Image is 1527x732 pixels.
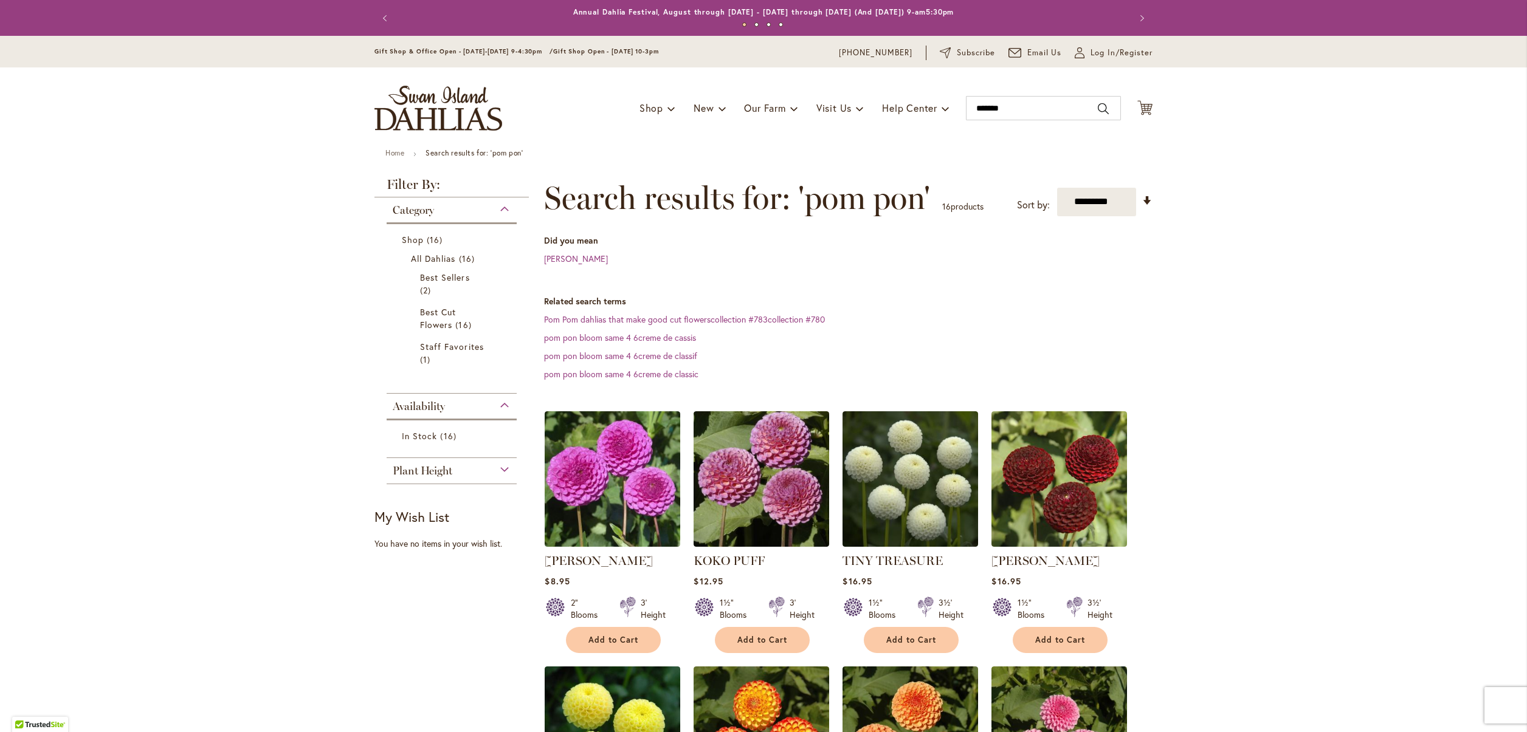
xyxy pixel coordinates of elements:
button: Add to Cart [566,627,661,653]
button: Add to Cart [864,627,959,653]
a: All Dahlias [411,252,495,265]
span: Best Cut Flowers [420,306,456,330]
a: [PERSON_NAME] [991,553,1100,568]
a: Log In/Register [1075,47,1153,59]
a: [PERSON_NAME] [545,553,653,568]
button: Add to Cart [715,627,810,653]
a: CROSSFIELD EBONY [991,538,1127,549]
span: Our Farm [744,101,785,114]
div: 3½' Height [1088,597,1112,621]
a: Staff Favorites [420,340,486,366]
span: $16.95 [991,575,1021,587]
p: products [942,197,984,216]
img: KOKO PUFF [694,411,829,547]
span: All Dahlias [411,253,456,264]
span: Search results for: 'pom pon' [544,180,930,216]
span: Add to Cart [737,635,787,645]
span: $16.95 [843,575,872,587]
a: store logo [374,86,502,131]
a: Shop [402,233,505,246]
span: Gift Shop Open - [DATE] 10-3pm [553,47,659,55]
a: KOKO PUFF [694,538,829,549]
button: 4 of 4 [779,22,783,27]
span: Email Us [1027,47,1062,59]
span: Best Sellers [420,272,470,283]
a: Annual Dahlia Festival, August through [DATE] - [DATE] through [DATE] (And [DATE]) 9-am5:30pm [573,7,954,16]
a: KOKO PUFF [694,553,765,568]
div: 3½' Height [939,597,963,621]
span: Gift Shop & Office Open - [DATE]-[DATE] 9-4:30pm / [374,47,553,55]
span: Subscribe [957,47,995,59]
div: 1½" Blooms [1018,597,1052,621]
span: 16 [427,233,446,246]
span: Help Center [882,101,937,114]
a: Email Us [1008,47,1062,59]
a: In Stock 16 [402,429,505,442]
span: Shop [402,234,424,245]
a: pom pon bloom same 4 6creme de cassis [544,332,696,343]
span: $12.95 [694,575,723,587]
span: 16 [455,318,474,331]
span: Category [393,204,434,217]
span: 1 [420,353,433,366]
span: Shop [639,101,663,114]
span: New [694,101,714,114]
button: Add to Cart [1013,627,1108,653]
a: [PHONE_NUMBER] [839,47,912,59]
span: Visit Us [816,101,852,114]
span: Availability [393,400,445,413]
span: Staff Favorites [420,341,484,352]
button: 3 of 4 [767,22,771,27]
span: Add to Cart [1035,635,1085,645]
span: In Stock [402,430,437,442]
button: 2 of 4 [754,22,759,27]
strong: Filter By: [374,178,529,197]
dt: Related search terms [544,295,1153,307]
img: CROSSFIELD EBONY [991,411,1127,547]
span: $8.95 [545,575,570,587]
dt: Did you mean [544,234,1153,247]
div: 3' Height [641,597,666,621]
button: Previous [374,6,399,30]
div: 2" Blooms [571,597,605,621]
span: Log In/Register [1091,47,1153,59]
label: Sort by: [1017,194,1050,216]
a: MARY MUNNS [545,538,680,549]
img: TINY TREASURE [843,411,978,547]
div: You have no items in your wish list. [374,538,537,550]
a: TINY TREASURE [843,553,943,568]
span: Add to Cart [588,635,638,645]
a: TINY TREASURE [843,538,978,549]
span: 16 [440,429,459,442]
a: Subscribe [940,47,995,59]
span: Plant Height [393,464,452,477]
a: Home [385,148,404,157]
span: Add to Cart [886,635,936,645]
a: [PERSON_NAME] [544,253,608,264]
div: 1½" Blooms [869,597,903,621]
span: 2 [420,284,434,296]
strong: My Wish List [374,508,449,525]
a: Best Sellers [420,271,486,296]
strong: Search results for: 'pom pon' [426,148,523,157]
button: 1 of 4 [742,22,746,27]
a: pom pon bloom same 4 6creme de classif [544,350,697,361]
a: Pom Pom dahlias that make good cut flowerscollection #783collection #780 [544,313,825,325]
img: MARY MUNNS [545,411,680,547]
span: 16 [459,252,478,265]
div: 3' Height [790,597,815,621]
a: pom pon bloom same 4 6creme de classic [544,368,698,380]
button: Next [1128,6,1153,30]
div: 1½" Blooms [720,597,754,621]
a: Best Cut Flowers [420,306,486,331]
span: 16 [942,200,951,212]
